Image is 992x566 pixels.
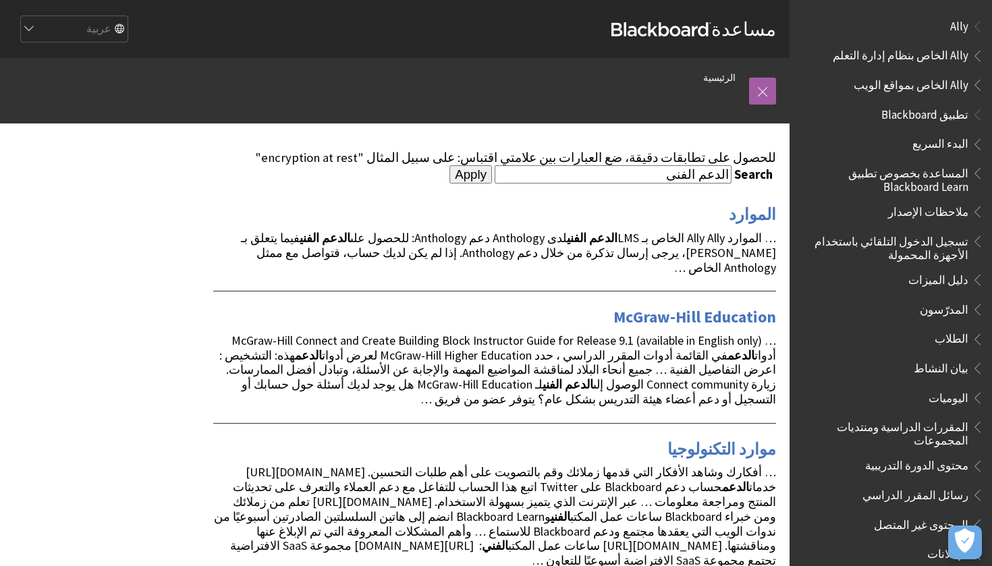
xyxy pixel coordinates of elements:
input: Apply [449,165,492,184]
span: البدء السريع [912,133,968,151]
a: مساعدةBlackboard [611,17,776,41]
strong: الدعم [565,376,593,392]
strong: الفني [482,538,508,553]
strong: الفني [551,509,570,524]
button: فتح التفضيلات [948,526,982,559]
span: المقررات الدراسية ومنتديات المجموعات [806,416,968,447]
label: Search [734,167,776,182]
span: الطلاب [935,328,968,346]
strong: الفني [543,376,562,392]
span: بيان النشاط [914,357,968,375]
strong: الدعم [727,347,754,363]
span: دليل الميزات [908,268,968,287]
span: … McGraw-Hill Connect and Create Building Block Instructor Guide for Release 9.1 (available in En... [219,333,776,407]
strong: الدعم [722,479,749,494]
span: المساعدة بخصوص تطبيق Blackboard Learn [806,162,968,194]
span: Ally الخاص بنظام إدارة التعلم [833,45,968,63]
strong: الدعم [589,230,617,246]
span: ملاحظات الإصدار [888,200,968,219]
span: تسجيل الدخول التلقائي باستخدام الأجهزة المحمولة [806,230,968,262]
span: … الموارد Ally Ally الخاص بـ LMS لدى Anthology دعم Anthology: للحصول على فيما يتعلق بـ [PERSON_NA... [241,230,776,275]
a: موارد التكنولوجيا [667,438,776,460]
span: رسائل المقرر الدراسي [862,484,968,502]
span: المدرّسون [920,298,968,316]
nav: Book outline for Anthology Ally Help [798,15,984,96]
span: تطبيق Blackboard [881,103,968,121]
span: اليوميات [929,387,968,405]
a: الرئيسية [703,69,736,86]
span: الإعلانات [927,543,968,561]
strong: الدعم [322,230,350,246]
a: الموارد [729,204,776,225]
div: للحصول على تطابقات دقيقة، ضع العبارات بين علامتي اقتباس: على سبيل المثال "encryption at rest" [213,150,776,165]
a: McGraw-Hill Education [613,306,776,328]
strong: الدعم [295,347,322,363]
select: Site Language Selector [20,16,128,43]
span: المحتوى غير المتصل [874,513,968,532]
strong: Blackboard [611,22,711,36]
strong: الفني [567,230,586,246]
span: Ally [950,15,968,33]
strong: الفني [300,230,319,246]
span: محتوى الدورة التدريبية [865,455,968,473]
span: Ally الخاص بمواقع الويب [854,74,968,92]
